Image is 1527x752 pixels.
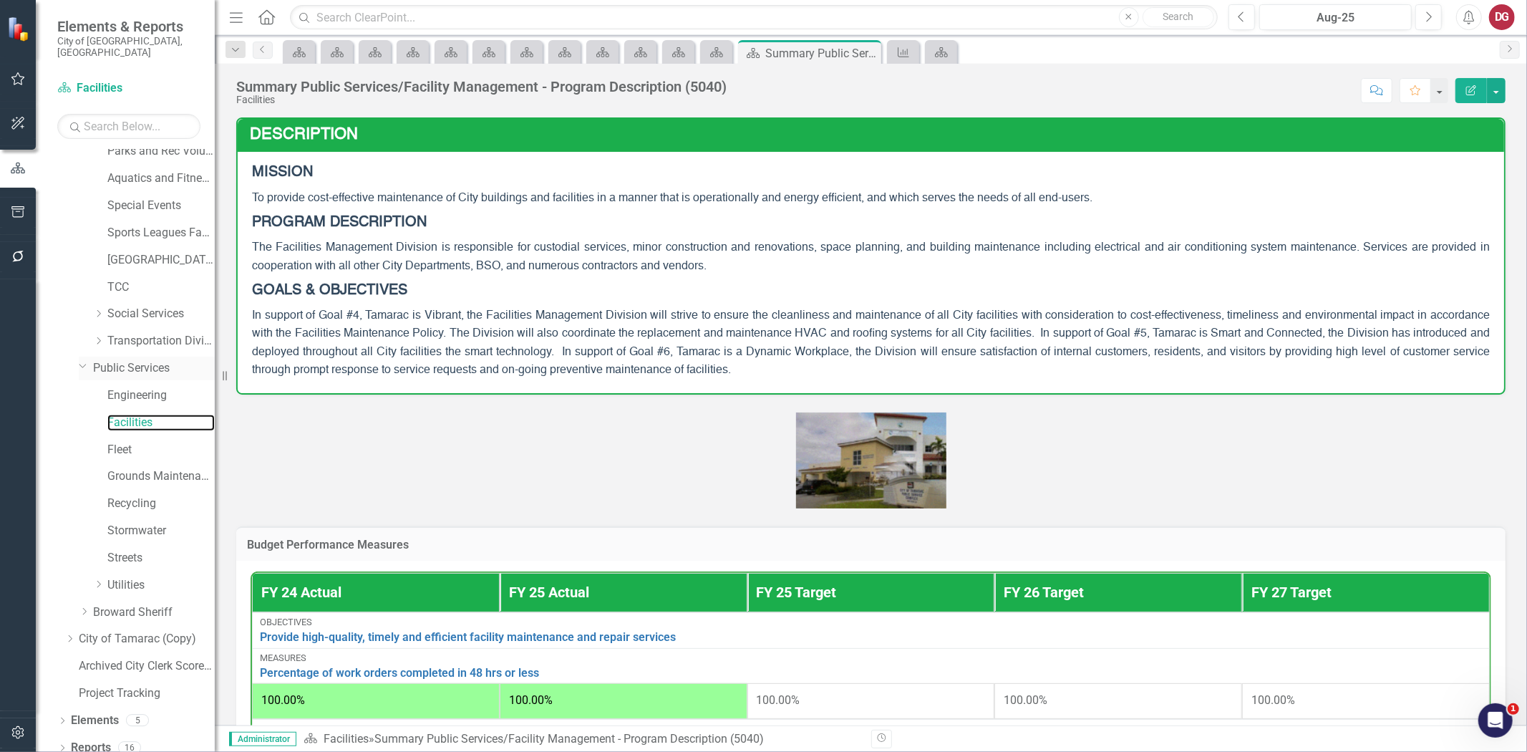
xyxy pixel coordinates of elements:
img: ClearPoint Strategy [6,15,33,42]
div: Facilities [236,95,727,105]
small: City of [GEOGRAPHIC_DATA], [GEOGRAPHIC_DATA] [57,35,200,59]
div: Summary Public Services/Facility Management - Program Description (5040) [765,44,878,62]
a: Engineering [107,387,215,404]
a: Stormwater [107,523,215,539]
a: Sports Leagues Facilities Fields [107,225,215,241]
span: The Facilities Management Division is responsible for custodial services, minor construction and ... [252,242,1490,271]
div: Measures [260,724,1482,734]
a: Percentage of work orders completed in 48 hrs or less [260,667,1482,680]
div: Summary Public Services/Facility Management - Program Description (5040) [236,79,727,95]
span: 100.00% [1251,693,1295,707]
a: Special Events [107,198,215,214]
iframe: Intercom live chat [1478,703,1513,738]
span: 100.00% [757,693,800,707]
input: Search Below... [57,114,200,139]
a: Social Services [107,306,215,322]
a: Provide high-quality, timely and efficient facility maintenance and repair services [260,631,1482,644]
a: Facilities [324,732,369,746]
a: Recycling [107,496,215,512]
a: Aquatics and Fitness Center [107,170,215,187]
div: 5 [126,715,149,727]
a: Public Services [93,360,215,377]
button: Aug-25 [1259,4,1412,30]
td: Double-Click to Edit Right Click for Context Menu [252,648,1490,684]
a: City of Tamarac (Copy) [79,631,215,647]
a: Parks and Rec Volunteers [107,143,215,160]
div: Measures [260,653,1482,663]
a: Transportation Division [107,333,215,350]
a: Project Tracking [79,685,215,702]
span: Search [1163,11,1193,22]
span: Elements & Reports [57,18,200,35]
h3: Description [250,126,1497,143]
span: 100.00% [261,693,305,707]
a: Grounds Maintenance [107,468,215,485]
h3: Budget Performance Measures [247,539,1495,551]
strong: PROGRAM DESCRIPTION [252,216,427,230]
strong: MISSION [252,165,313,180]
a: Fleet [107,442,215,458]
strong: GOALS & OBJECTIVES [252,284,407,298]
span: In support of Goal #4, Tamarac is Vibrant, the Facilities Management Division will strive to ensu... [252,310,1490,375]
a: Broward Sheriff [93,604,215,621]
button: Search [1143,7,1214,27]
span: Administrator [229,732,296,746]
a: Archived City Clerk Scorecard [79,658,215,675]
div: » [304,731,861,748]
div: Summary Public Services/Facility Management - Program Description (5040) [374,732,764,746]
a: Utilities [107,577,215,594]
a: Facilities [107,415,215,431]
a: Facilities [57,80,200,97]
span: 1 [1508,703,1519,715]
a: Elements [71,713,119,729]
span: 100.00% [509,693,553,707]
div: Aug-25 [1264,9,1407,26]
div: Objectives [260,617,1482,627]
a: Streets [107,550,215,567]
button: DG [1489,4,1515,30]
input: Search ClearPoint... [290,5,1218,30]
td: Double-Click to Edit Right Click for Context Menu [252,612,1490,648]
span: To provide cost-effective maintenance of City buildings and facilities in a manner that is operat... [252,193,1092,204]
img: psbldg-1 [796,413,946,508]
span: 100.00% [1004,693,1047,707]
a: [GEOGRAPHIC_DATA] [107,252,215,269]
a: TCC [107,279,215,296]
